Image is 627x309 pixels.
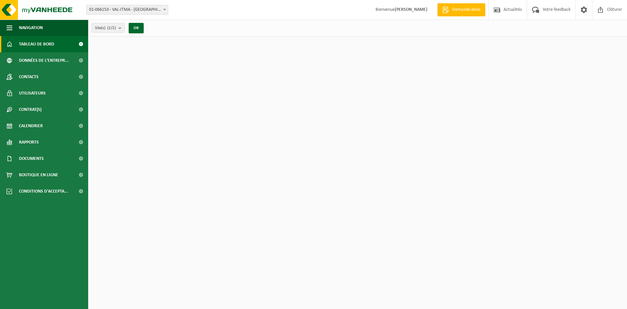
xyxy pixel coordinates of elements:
[19,101,41,118] span: Contrat(s)
[19,85,46,101] span: Utilisateurs
[395,7,427,12] strong: [PERSON_NAME]
[107,26,116,30] count: (2/2)
[19,69,39,85] span: Contacts
[91,23,125,33] button: Site(s)(2/2)
[437,3,485,16] a: Demande devis
[95,23,116,33] span: Site(s)
[19,118,43,134] span: Calendrier
[19,167,58,183] span: Boutique en ligne
[129,23,144,33] button: OK
[19,183,68,199] span: Conditions d'accepta...
[19,36,54,52] span: Tableau de bord
[19,150,44,167] span: Documents
[87,5,168,14] span: 01-066153 - VAL-ITMA - TOURNAI
[86,5,168,15] span: 01-066153 - VAL-ITMA - TOURNAI
[19,52,69,69] span: Données de l'entrepr...
[19,20,43,36] span: Navigation
[19,134,39,150] span: Rapports
[451,7,482,13] span: Demande devis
